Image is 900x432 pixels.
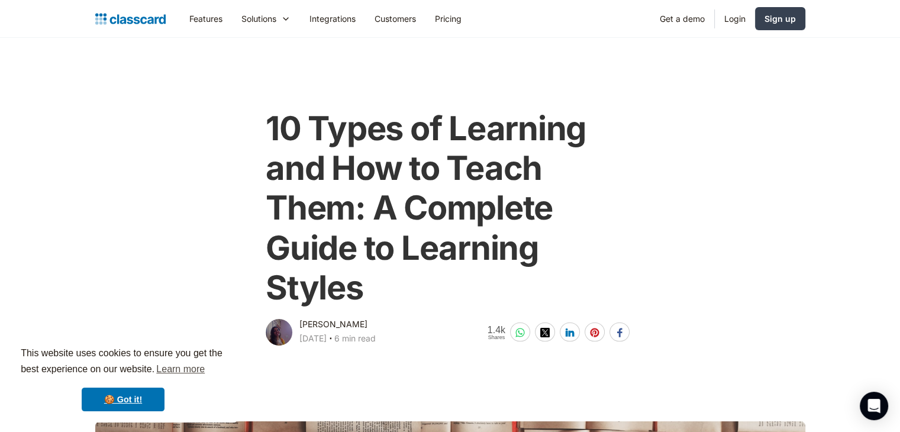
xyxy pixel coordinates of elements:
[565,328,575,337] img: linkedin-white sharing button
[540,328,550,337] img: twitter-white sharing button
[241,12,276,25] div: Solutions
[615,328,624,337] img: facebook-white sharing button
[334,331,376,346] div: 6 min read
[9,335,237,423] div: cookieconsent
[515,328,525,337] img: whatsapp-white sharing button
[232,5,300,32] div: Solutions
[180,5,232,32] a: Features
[590,328,599,337] img: pinterest-white sharing button
[365,5,425,32] a: Customers
[95,11,166,27] a: home
[82,388,164,411] a: dismiss cookie message
[154,360,207,378] a: learn more about cookies
[327,331,334,348] div: ‧
[266,109,634,308] h1: 10 Types of Learning and How to Teach Them: A Complete Guide to Learning Styles
[425,5,471,32] a: Pricing
[488,335,505,340] span: Shares
[715,5,755,32] a: Login
[299,331,327,346] div: [DATE]
[21,346,225,378] span: This website uses cookies to ensure you get the best experience on our website.
[650,5,714,32] a: Get a demo
[299,317,367,331] div: [PERSON_NAME]
[488,325,505,335] span: 1.4k
[300,5,365,32] a: Integrations
[755,7,805,30] a: Sign up
[764,12,796,25] div: Sign up
[860,392,888,420] div: Open Intercom Messenger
